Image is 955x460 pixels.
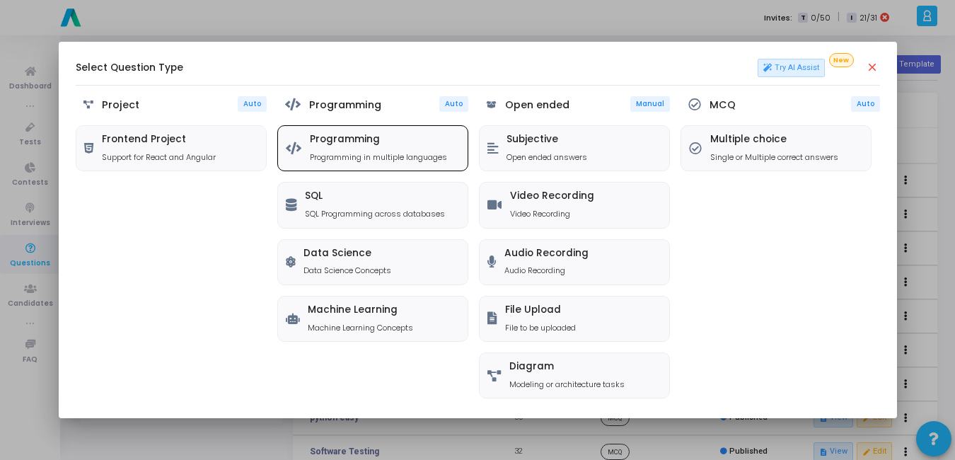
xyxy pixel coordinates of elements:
p: SQL Programming across databases [305,208,445,220]
h5: Machine Learning [308,304,413,316]
mat-icon: close [866,61,880,75]
p: Data Science Concepts [303,265,391,277]
p: Video Recording [510,208,594,220]
h5: Audio Recording [504,248,589,260]
h5: File Upload [505,304,576,316]
span: Manual [636,99,664,108]
h5: Project [102,99,139,111]
h5: Programming [309,99,381,111]
h5: Frontend Project [102,134,216,146]
p: Single or Multiple correct answers [710,151,838,163]
span: New [829,53,854,68]
h5: SQL [305,190,445,202]
p: File to be uploaded [505,322,576,334]
h5: Multiple choice [710,134,838,146]
p: Modeling or architecture tasks [509,379,625,391]
span: Auto [445,99,463,108]
h5: Subjective [507,134,587,146]
span: Auto [857,99,874,108]
h5: Diagram [509,361,625,373]
h5: MCQ [710,99,736,111]
span: Auto [243,99,261,108]
a: Try AI Assist [758,59,826,77]
h5: Select Question Type [76,62,183,74]
p: Open ended answers [507,151,587,163]
p: Machine Learning Concepts [308,322,413,334]
p: Audio Recording [504,265,589,277]
h5: Open ended [505,99,569,111]
h5: Programming [310,134,447,146]
p: Support for React and Angular [102,151,216,163]
h5: Data Science [303,248,391,260]
p: Programming in multiple languages [310,151,447,163]
h5: Video Recording [510,190,594,202]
